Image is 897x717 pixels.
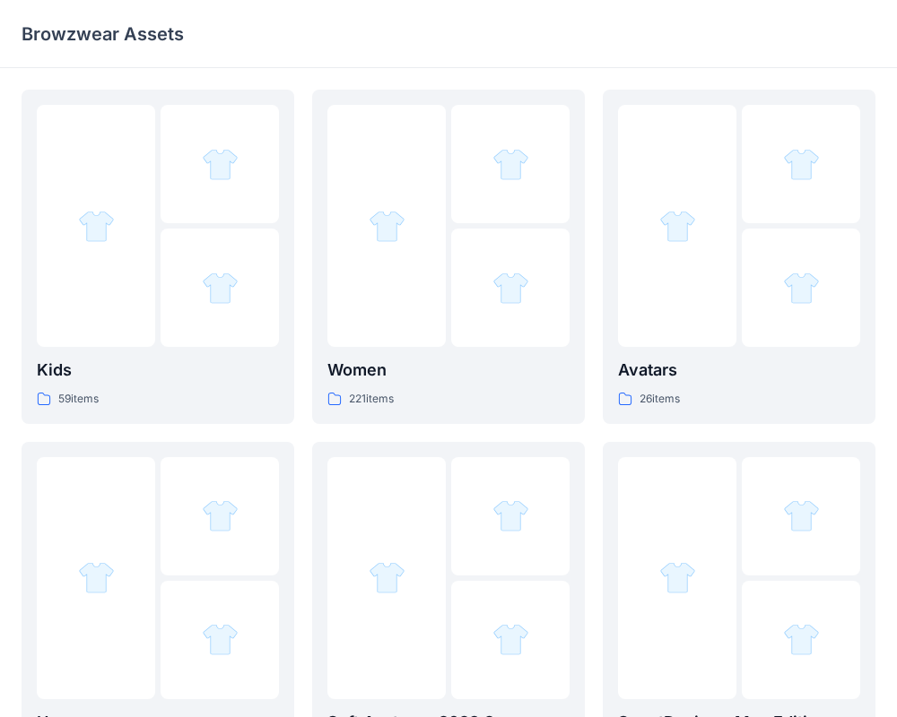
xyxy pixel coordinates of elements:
[202,146,239,183] img: folder 2
[58,390,99,409] p: 59 items
[78,208,115,245] img: folder 1
[202,270,239,307] img: folder 3
[492,497,529,534] img: folder 2
[492,146,529,183] img: folder 2
[202,621,239,658] img: folder 3
[78,559,115,596] img: folder 1
[22,22,184,47] p: Browzwear Assets
[603,90,875,424] a: folder 1folder 2folder 3Avatars26items
[783,270,820,307] img: folder 3
[618,358,860,383] p: Avatars
[37,358,279,383] p: Kids
[369,208,405,245] img: folder 1
[312,90,585,424] a: folder 1folder 2folder 3Women221items
[783,621,820,658] img: folder 3
[327,358,570,383] p: Women
[659,559,696,596] img: folder 1
[783,497,820,534] img: folder 2
[202,497,239,534] img: folder 2
[369,559,405,596] img: folder 1
[492,270,529,307] img: folder 3
[783,146,820,183] img: folder 2
[22,90,294,424] a: folder 1folder 2folder 3Kids59items
[659,208,696,245] img: folder 1
[349,390,394,409] p: 221 items
[640,390,680,409] p: 26 items
[492,621,529,658] img: folder 3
